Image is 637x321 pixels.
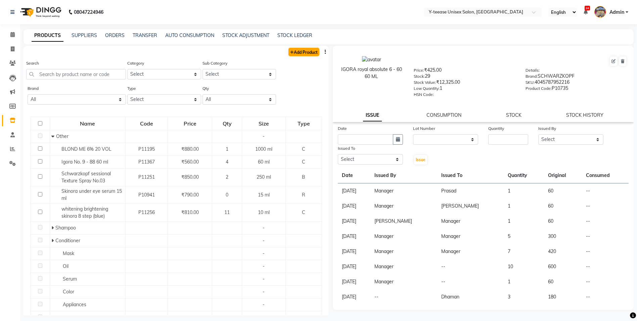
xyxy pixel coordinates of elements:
[504,214,544,229] td: 1
[526,79,627,88] div: 4045787952216
[288,48,319,56] a: Add Product
[338,168,371,183] th: Date
[61,159,108,165] span: Igora No. 9 - 88 60 ml
[544,244,582,259] td: 420
[222,32,269,38] a: STOCK ADJUSTMENT
[414,85,515,94] div: 1
[56,133,69,139] span: Other
[263,263,265,269] span: -
[370,183,437,199] td: Manager
[370,214,437,229] td: [PERSON_NAME]
[526,67,540,73] label: Details:
[504,183,544,199] td: 1
[338,274,371,289] td: [DATE]
[526,85,627,94] div: P10735
[302,146,305,152] span: C
[74,3,103,22] b: 08047224946
[263,301,265,308] span: -
[370,168,437,183] th: Issued By
[126,117,168,130] div: Code
[338,244,371,259] td: [DATE]
[61,188,122,201] span: Skinora under eye serum 15 ml
[504,168,544,183] th: Quantity
[538,126,556,132] label: Issued By
[258,209,270,215] span: 10 ml
[544,229,582,244] td: 300
[338,229,371,244] td: [DATE]
[26,60,39,66] label: Search
[526,85,552,92] label: Product Code:
[413,126,435,132] label: Lot Number
[584,9,588,15] a: 24
[526,73,627,82] div: SCHWARZKOPF
[338,199,371,214] td: [DATE]
[544,214,582,229] td: 60
[338,259,371,274] td: [DATE]
[544,168,582,183] th: Original
[526,73,538,79] label: Brand:
[437,168,504,183] th: Issued To
[437,199,504,214] td: [PERSON_NAME]
[263,289,265,295] span: -
[51,238,55,244] span: Expand Row
[370,274,437,289] td: Manager
[55,238,80,244] span: Conditioner
[61,146,111,152] span: BLOND ME 6% 20 VOL
[414,79,436,85] label: Stock Value:
[437,183,504,199] td: Prasad
[414,73,515,82] div: 29
[338,289,371,305] td: [DATE]
[202,60,227,66] label: Sub Category
[133,32,157,38] a: TRANSFER
[302,192,305,198] span: R
[263,238,265,244] span: -
[63,289,74,295] span: Color
[213,117,241,130] div: Qty
[181,159,199,165] span: ₹560.00
[257,174,271,180] span: 250 ml
[63,301,86,308] span: Appliances
[63,250,74,256] span: Mask
[138,146,155,152] span: P11195
[63,276,77,282] span: Serum
[504,199,544,214] td: 1
[338,126,347,132] label: Date
[138,159,155,165] span: P11367
[566,112,603,118] a: STOCK HISTORY
[544,289,582,305] td: 180
[370,289,437,305] td: --
[582,214,629,229] td: --
[226,146,228,152] span: 1
[63,314,85,320] span: Treatment
[585,6,590,10] span: 24
[202,85,209,92] label: Qty
[165,32,214,38] a: AUTO CONSUMPTION
[127,60,144,66] label: Category
[582,244,629,259] td: --
[414,155,427,165] button: Issue
[61,206,108,219] span: whitening brightening skinora 8 step (blue)
[138,174,155,180] span: P11251
[437,229,504,244] td: Manager
[138,209,155,215] span: P11256
[414,85,440,92] label: Low Quantity:
[28,85,39,92] label: Brand
[55,225,76,231] span: Shampoo
[338,145,355,151] label: Issued To
[437,244,504,259] td: Manager
[168,117,212,130] div: Price
[224,209,230,215] span: 11
[362,56,381,63] img: avatar
[226,174,228,180] span: 2
[277,32,312,38] a: STOCK LEDGER
[544,183,582,199] td: 60
[17,3,63,22] img: logo
[609,9,624,16] span: Admin
[414,67,424,73] label: Price:
[526,79,535,85] label: SKU:
[263,225,265,231] span: -
[582,199,629,214] td: --
[181,192,199,198] span: ₹790.00
[488,126,504,132] label: Quantity
[138,192,155,198] span: P10941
